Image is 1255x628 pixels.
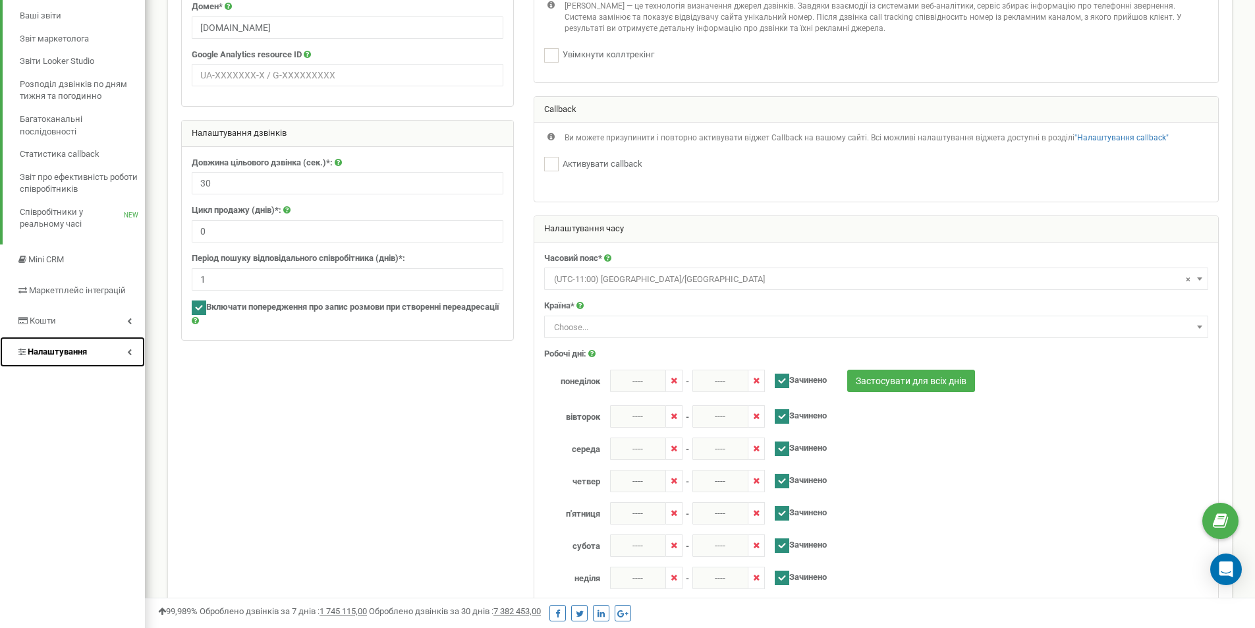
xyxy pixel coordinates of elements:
[30,316,56,326] span: Кошти
[20,201,145,236] a: Співробітники у реальному часіNEW
[20,166,145,201] a: Звіт про ефективність роботи співробітників
[765,438,827,456] label: Зачинено
[544,268,1208,290] span: (UTC-11:00) Pacific/Midway
[1186,270,1190,289] span: ×
[765,370,827,388] label: Зачинено
[544,300,574,312] label: Країна*
[847,370,975,392] button: Застосувати для всіх днів
[192,204,281,217] label: Цикл продажу (днів)*:
[20,28,145,51] a: Звіт маркетолога
[534,405,610,424] label: вівторок
[686,405,689,424] span: -
[534,567,610,585] label: неділя
[20,148,99,161] span: Статистика callback
[559,49,654,61] label: Увімкнути коллтрекінг
[192,49,302,61] label: Google Analytics resource ID
[534,534,610,553] label: субота
[765,405,827,424] label: Зачинено
[534,438,610,456] label: середа
[182,121,513,147] div: Налаштування дзвінків
[534,97,1218,123] div: Callback
[1074,133,1169,142] a: "Налаштування callback"
[765,567,827,585] label: Зачинено
[369,606,541,616] span: Оброблено дзвінків за 30 днів :
[28,347,87,357] span: Налаштування
[20,113,138,138] span: Багатоканальні послідовності
[28,254,64,264] span: Mini CRM
[20,206,124,231] span: Співробітники у реальному часі
[20,78,138,103] span: Розподіл дзвінків по дням тижня та погодинно
[493,606,541,616] u: 7 382 453,00
[534,370,610,388] label: понеділок
[686,534,689,553] span: -
[765,502,827,521] label: Зачинено
[200,606,367,616] span: Оброблено дзвінків за 7 днів :
[559,158,642,171] label: Активувати callback
[158,606,198,616] span: 99,989%
[192,300,503,328] label: Включати попередження про запис розмови при створенні переадресації
[20,171,138,196] span: Звіт про ефективність роботи співробітників
[20,5,145,28] a: Ваші звіти
[534,470,610,488] label: четвер
[192,16,503,39] input: example.com
[20,10,61,22] span: Ваші звіти
[1210,554,1242,585] div: Open Intercom Messenger
[20,73,145,108] a: Розподіл дзвінків по дням тижня та погодинно
[192,64,503,86] input: UA-XXXXXXX-X / G-XXXXXXXXX
[20,108,145,143] a: Багатоканальні послідовності
[534,216,1218,243] div: Налаштування часу
[534,502,610,521] label: п'ятниця
[765,470,827,488] label: Зачинено
[686,567,689,585] span: -
[549,270,1204,289] span: (UTC-11:00) Pacific/Midway
[192,157,333,169] label: Довжина цільового дзвінка (сек.)*:
[192,1,223,13] label: Домен*
[544,348,586,360] label: Робочі дні:
[192,252,405,265] label: Період пошуку відповідального співробітника (днів)*:
[686,370,689,388] span: -
[686,438,689,456] span: -
[544,252,602,265] label: Часовий пояс*
[20,33,89,45] span: Звіт маркетолога
[20,143,145,166] a: Статистика callback
[554,322,588,332] span: Choose...
[686,502,689,521] span: -
[565,1,1208,34] p: [PERSON_NAME] — це технологія визначення джерел дзвінків. Завдяки взаємодії із системами веб-анал...
[686,470,689,488] span: -
[29,285,126,295] span: Маркетплейс інтеграцій
[765,534,827,553] label: Зачинено
[565,132,1169,144] p: Ви можете призупинити і повторно активувати віджет Callback на вашому сайті. Всі можливі налаштув...
[20,50,145,73] a: Звіти Looker Studio
[320,606,367,616] u: 1 745 115,00
[20,55,94,68] span: Звіти Looker Studio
